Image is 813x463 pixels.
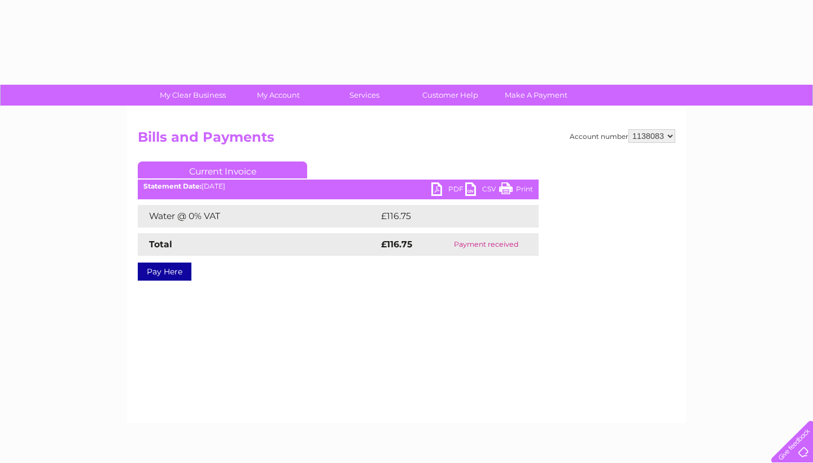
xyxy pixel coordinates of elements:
a: Pay Here [138,263,191,281]
td: Payment received [434,233,539,256]
td: £116.75 [378,205,517,228]
a: Make A Payment [489,85,583,106]
a: Print [499,182,533,199]
a: PDF [431,182,465,199]
strong: £116.75 [381,239,412,250]
a: Customer Help [404,85,497,106]
a: Services [318,85,411,106]
a: Current Invoice [138,161,307,178]
a: CSV [465,182,499,199]
a: My Account [232,85,325,106]
strong: Total [149,239,172,250]
b: Statement Date: [143,182,202,190]
a: My Clear Business [146,85,239,106]
div: Account number [570,129,675,143]
div: [DATE] [138,182,539,190]
h2: Bills and Payments [138,129,675,151]
td: Water @ 0% VAT [138,205,378,228]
